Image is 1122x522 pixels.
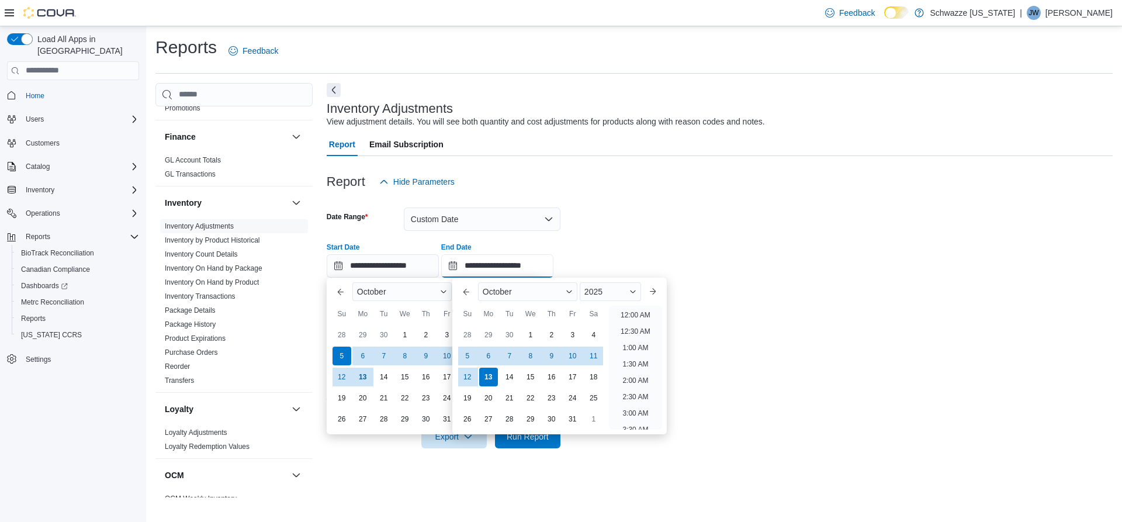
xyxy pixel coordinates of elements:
a: Dashboards [16,279,72,293]
div: day-9 [542,347,561,365]
button: Run Report [495,425,560,448]
h3: Inventory Adjustments [327,102,453,116]
span: Reports [21,314,46,323]
a: Canadian Compliance [16,262,95,276]
button: Export [421,425,487,448]
span: Users [21,112,139,126]
li: 3:00 AM [618,406,653,420]
span: BioTrack Reconciliation [16,246,139,260]
span: 2025 [584,287,602,296]
span: Transfers [165,376,194,385]
div: Tu [500,305,519,323]
span: Home [26,91,44,101]
div: day-5 [458,347,477,365]
a: Reorder [165,362,190,371]
a: Dashboards [12,278,144,294]
button: Inventory [2,182,144,198]
h1: Reports [155,36,217,59]
div: Button. Open the month selector. October is currently selected. [352,282,452,301]
a: GL Account Totals [165,156,221,164]
div: day-30 [375,326,393,344]
span: Package History [165,320,216,329]
input: Dark Mode [884,6,909,19]
div: day-5 [333,347,351,365]
div: day-10 [563,347,582,365]
button: Reports [12,310,144,327]
div: day-29 [396,410,414,428]
div: day-29 [521,410,540,428]
div: Button. Open the year selector. 2025 is currently selected. [580,282,641,301]
div: day-12 [333,368,351,386]
a: Inventory Count Details [165,250,238,258]
a: Reports [16,312,50,326]
h3: Inventory [165,197,202,209]
button: OCM [165,469,287,481]
div: day-2 [417,326,435,344]
nav: Complex example [7,82,139,398]
h3: Loyalty [165,403,193,415]
div: Th [417,305,435,323]
div: Sa [584,305,603,323]
div: day-21 [500,389,519,407]
button: Hide Parameters [375,170,459,193]
div: day-1 [584,410,603,428]
span: BioTrack Reconciliation [21,248,94,258]
div: We [396,305,414,323]
a: GL Transactions [165,170,216,178]
div: Finance [155,153,313,186]
div: day-25 [584,389,603,407]
span: Inventory [21,183,139,197]
div: day-16 [417,368,435,386]
button: Users [21,112,49,126]
span: Dashboards [16,279,139,293]
span: Users [26,115,44,124]
button: BioTrack Reconciliation [12,245,144,261]
div: October, 2025 [331,324,479,430]
span: Hide Parameters [393,176,455,188]
div: day-14 [500,368,519,386]
a: Inventory On Hand by Package [165,264,262,272]
span: Reorder [165,362,190,371]
div: View adjustment details. You will see both quantity and cost adjustments for products along with ... [327,116,765,128]
div: day-20 [479,389,498,407]
div: Fr [563,305,582,323]
h3: Report [327,175,365,189]
a: [US_STATE] CCRS [16,328,86,342]
div: day-1 [521,326,540,344]
span: Home [21,88,139,103]
span: Email Subscription [369,133,444,156]
a: Feedback [820,1,879,25]
span: October [357,287,386,296]
span: Inventory Transactions [165,292,236,301]
div: Tu [375,305,393,323]
div: day-17 [438,368,456,386]
span: Inventory Count Details [165,250,238,259]
h3: Finance [165,131,196,143]
a: Inventory by Product Historical [165,236,260,244]
div: day-1 [396,326,414,344]
a: Home [21,89,49,103]
span: Purchase Orders [165,348,218,357]
div: Mo [354,305,372,323]
div: day-21 [375,389,393,407]
a: Transfers [165,376,194,385]
span: Washington CCRS [16,328,139,342]
div: day-24 [563,389,582,407]
div: day-23 [417,389,435,407]
div: day-8 [521,347,540,365]
span: Inventory On Hand by Package [165,264,262,273]
span: GL Account Totals [165,155,221,165]
label: Start Date [327,243,360,252]
span: Feedback [243,45,278,57]
div: day-3 [438,326,456,344]
button: Finance [289,130,303,144]
div: day-27 [479,410,498,428]
span: GL Transactions [165,170,216,179]
div: day-18 [584,368,603,386]
button: Previous Month [331,282,350,301]
div: day-29 [479,326,498,344]
button: Catalog [2,158,144,175]
li: 12:00 AM [616,308,655,322]
li: 2:00 AM [618,374,653,388]
span: Inventory Adjustments [165,222,234,231]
